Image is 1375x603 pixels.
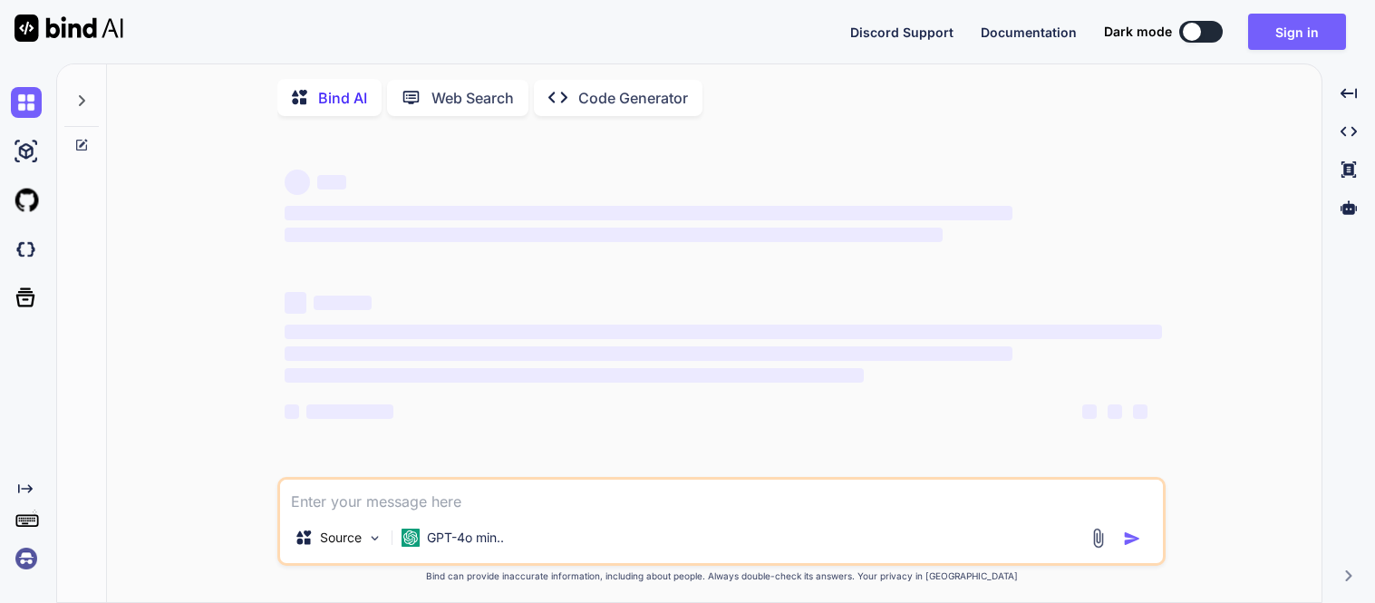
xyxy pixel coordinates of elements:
p: Code Generator [578,87,688,109]
span: ‌ [285,404,299,419]
span: ‌ [285,325,1162,339]
span: ‌ [285,292,306,314]
p: Web Search [431,87,514,109]
span: ‌ [317,175,346,190]
img: Pick Models [367,530,382,546]
p: Source [320,529,362,547]
p: Bind AI [318,87,367,109]
span: ‌ [285,228,943,242]
button: Discord Support [850,23,954,42]
span: Dark mode [1104,23,1172,41]
span: ‌ [285,346,1012,361]
img: ai-studio [11,136,42,167]
button: Sign in [1248,14,1346,50]
span: Discord Support [850,24,954,40]
img: chat [11,87,42,118]
img: Bind AI [15,15,123,42]
img: attachment [1088,528,1109,549]
span: ‌ [285,206,1012,220]
span: ‌ [306,404,393,419]
img: darkCloudIdeIcon [11,234,42,265]
span: ‌ [285,170,310,195]
span: ‌ [1133,404,1147,419]
img: icon [1123,530,1141,548]
span: ‌ [1082,404,1097,419]
p: Bind can provide inaccurate information, including about people. Always double-check its answers.... [277,569,1166,583]
span: Documentation [981,24,1077,40]
p: GPT-4o min.. [427,529,504,547]
span: ‌ [1108,404,1122,419]
button: Documentation [981,23,1077,42]
img: githubLight [11,185,42,216]
img: GPT-4o mini [402,529,420,547]
span: ‌ [285,368,864,383]
img: signin [11,543,42,574]
span: ‌ [314,296,372,310]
